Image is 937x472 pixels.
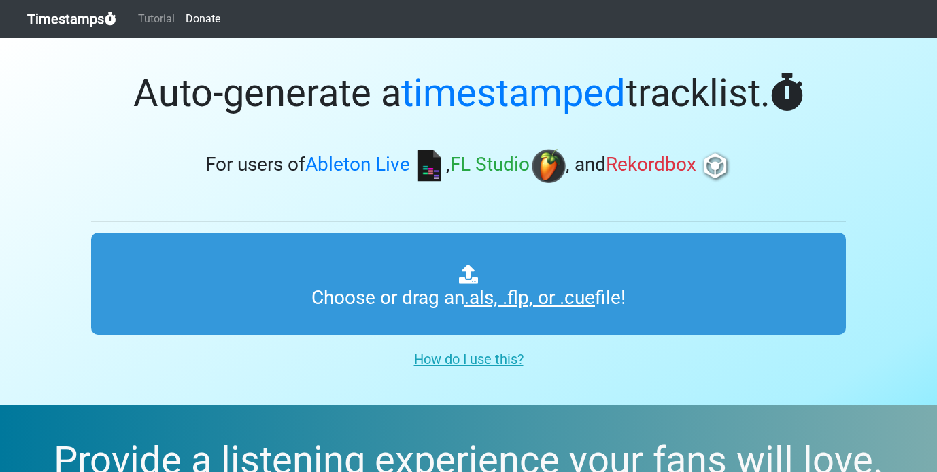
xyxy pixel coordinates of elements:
[532,149,566,183] img: fl.png
[414,351,524,367] u: How do I use this?
[401,71,626,116] span: timestamped
[27,5,116,33] a: Timestamps
[305,154,410,176] span: Ableton Live
[450,154,530,176] span: FL Studio
[180,5,226,33] a: Donate
[412,149,446,183] img: ableton.png
[91,149,846,183] h3: For users of , , and
[91,71,846,116] h1: Auto-generate a tracklist.
[698,149,732,183] img: rb.png
[606,154,696,176] span: Rekordbox
[133,5,180,33] a: Tutorial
